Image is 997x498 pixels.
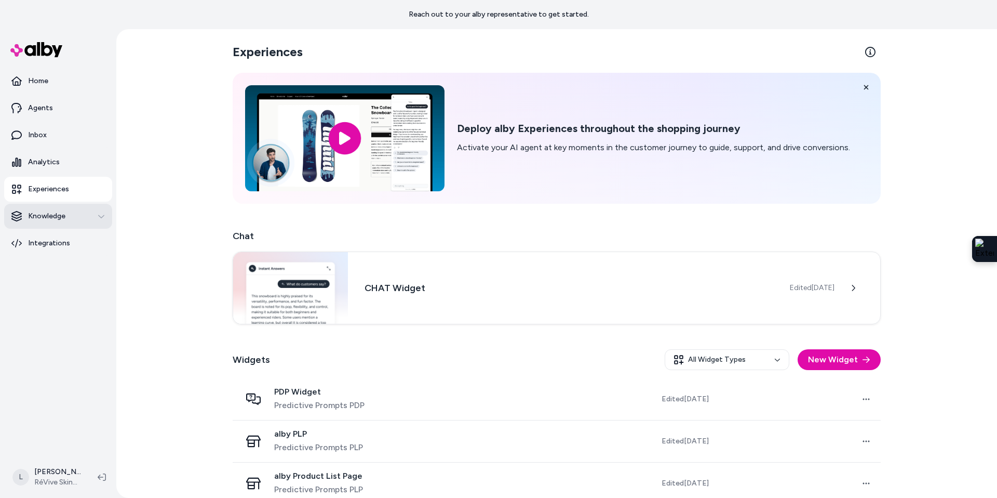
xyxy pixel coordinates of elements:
[233,252,348,324] img: Chat widget
[34,477,81,488] span: RéVive Skincare
[274,387,365,397] span: PDP Widget
[233,352,270,367] h2: Widgets
[662,436,709,447] span: Edited [DATE]
[4,123,112,148] a: Inbox
[662,394,709,404] span: Edited [DATE]
[28,211,65,221] p: Knowledge
[28,130,47,140] p: Inbox
[4,150,112,175] a: Analytics
[457,141,850,154] p: Activate your AI agent at key moments in the customer journey to guide, support, and drive conver...
[233,44,303,60] h2: Experiences
[28,238,70,248] p: Integrations
[975,239,994,259] img: Extension Icon
[274,399,365,412] span: Predictive Prompts PDP
[274,471,363,481] span: alby Product List Page
[365,281,773,295] h3: CHAT Widget
[28,76,48,86] p: Home
[4,231,112,256] a: Integrations
[12,469,29,486] span: L
[34,467,81,477] p: [PERSON_NAME]
[274,429,363,439] span: alby PLP
[28,157,60,167] p: Analytics
[233,252,881,324] a: Chat widgetCHAT WidgetEdited[DATE]
[662,478,709,489] span: Edited [DATE]
[4,204,112,229] button: Knowledge
[4,96,112,121] a: Agents
[28,184,69,194] p: Experiences
[4,177,112,202] a: Experiences
[274,441,363,454] span: Predictive Prompts PLP
[4,69,112,94] a: Home
[10,42,62,57] img: alby Logo
[409,9,589,20] p: Reach out to your alby representative to get started.
[790,283,834,293] span: Edited [DATE]
[28,103,53,113] p: Agents
[665,349,789,370] button: All Widget Types
[233,229,881,243] h2: Chat
[798,349,881,370] button: New Widget
[6,461,89,494] button: L[PERSON_NAME]RéVive Skincare
[274,483,363,496] span: Predictive Prompts PLP
[457,122,850,135] h2: Deploy alby Experiences throughout the shopping journey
